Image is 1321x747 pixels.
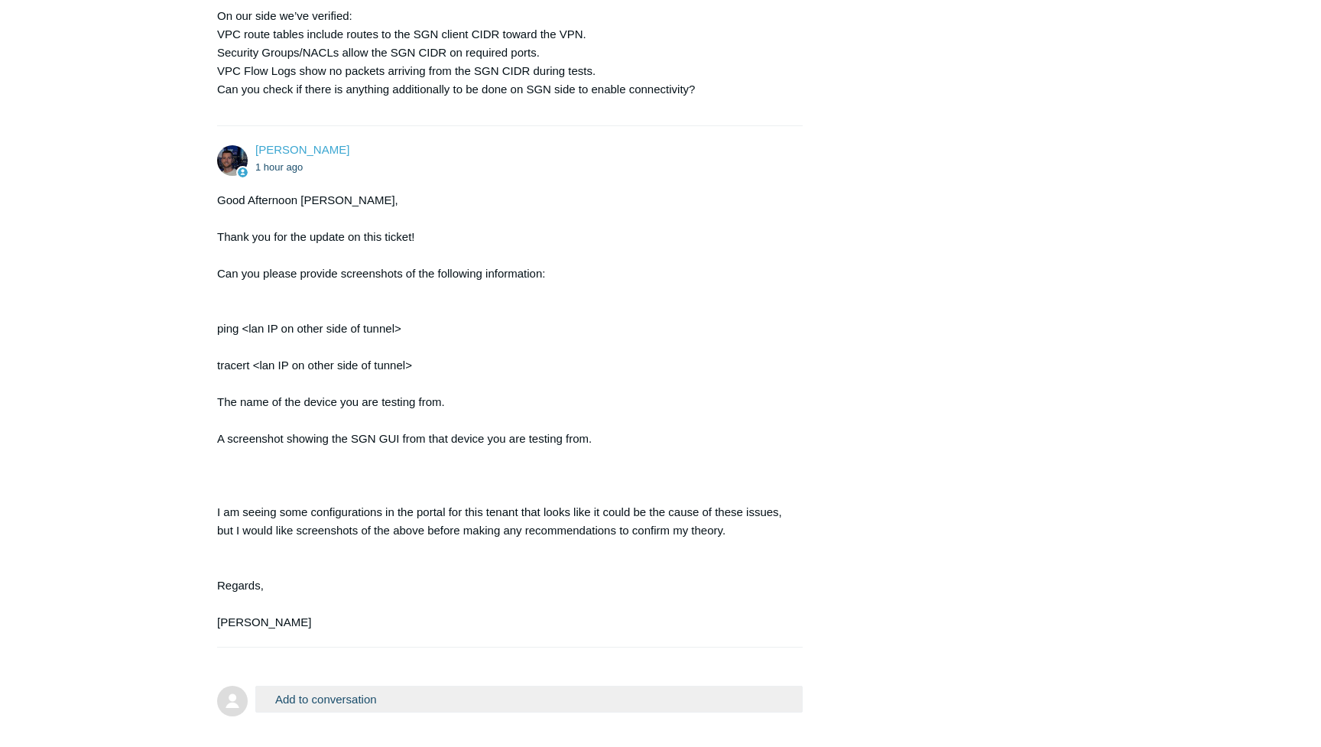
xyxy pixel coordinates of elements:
a: [PERSON_NAME] [255,143,349,156]
div: Good Afternoon [PERSON_NAME], Thank you for the update on this ticket! Can you please provide scr... [217,191,787,632]
span: Connor Davis [255,143,349,156]
button: Add to conversation [255,686,803,713]
time: 08/19/2025, 12:13 [255,161,303,173]
p: On our side we’ve verified: VPC route tables include routes to the SGN client CIDR toward the VPN... [217,7,787,99]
